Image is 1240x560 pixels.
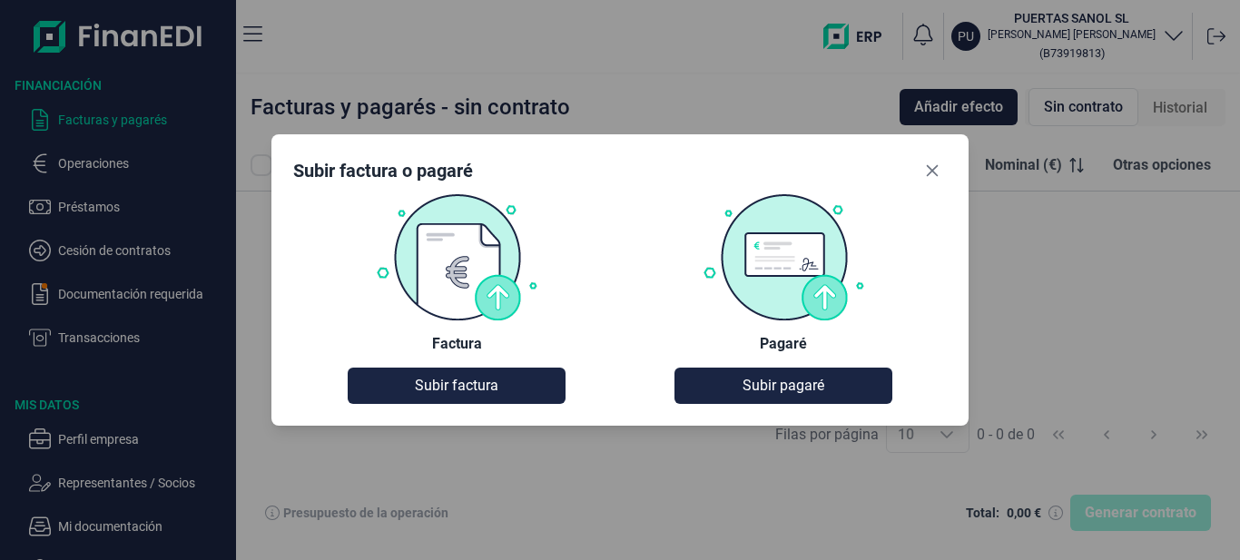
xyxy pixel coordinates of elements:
span: Subir pagaré [743,375,824,397]
span: Subir factura [415,375,498,397]
div: Factura [432,335,482,353]
div: Subir factura o pagaré [293,158,473,183]
button: Subir factura [348,368,566,404]
div: Pagaré [760,335,807,353]
button: Close [918,156,947,185]
img: Factura [375,192,538,320]
img: Pagaré [702,192,865,320]
button: Subir pagaré [674,368,892,404]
